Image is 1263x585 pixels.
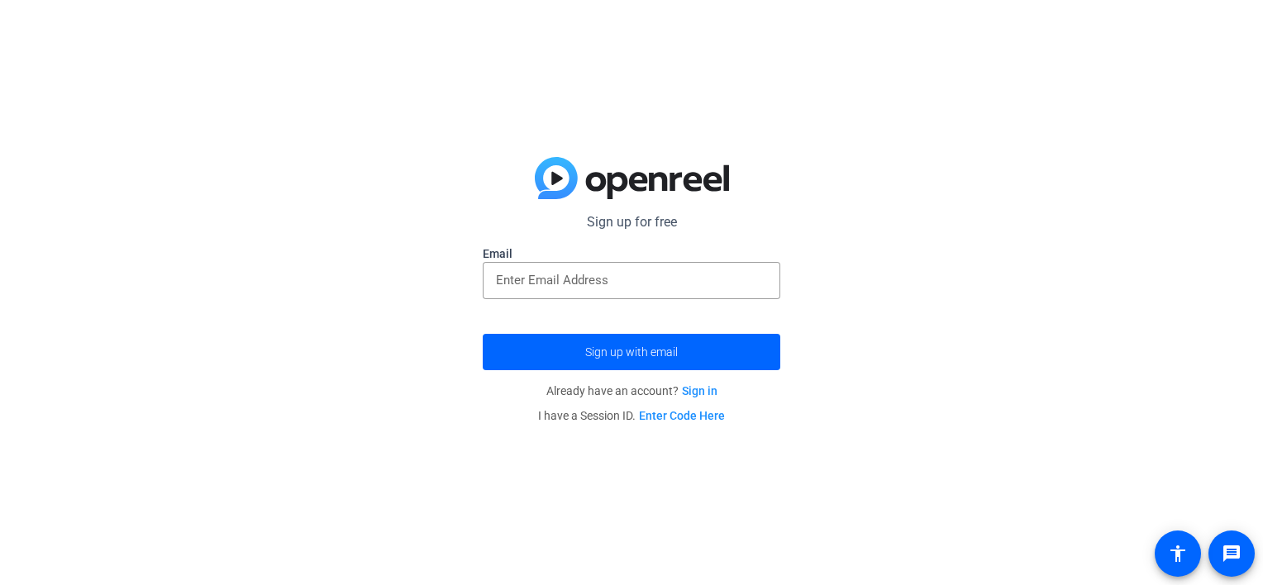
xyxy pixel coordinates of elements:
p: Sign up for free [483,212,780,232]
label: Email [483,245,780,262]
span: Already have an account? [546,384,717,397]
a: Enter Code Here [639,409,725,422]
a: Sign in [682,384,717,397]
span: I have a Session ID. [538,409,725,422]
mat-icon: message [1222,544,1242,564]
mat-icon: accessibility [1168,544,1188,564]
input: Enter Email Address [496,270,767,290]
button: Sign up with email [483,334,780,370]
img: blue-gradient.svg [535,157,729,200]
